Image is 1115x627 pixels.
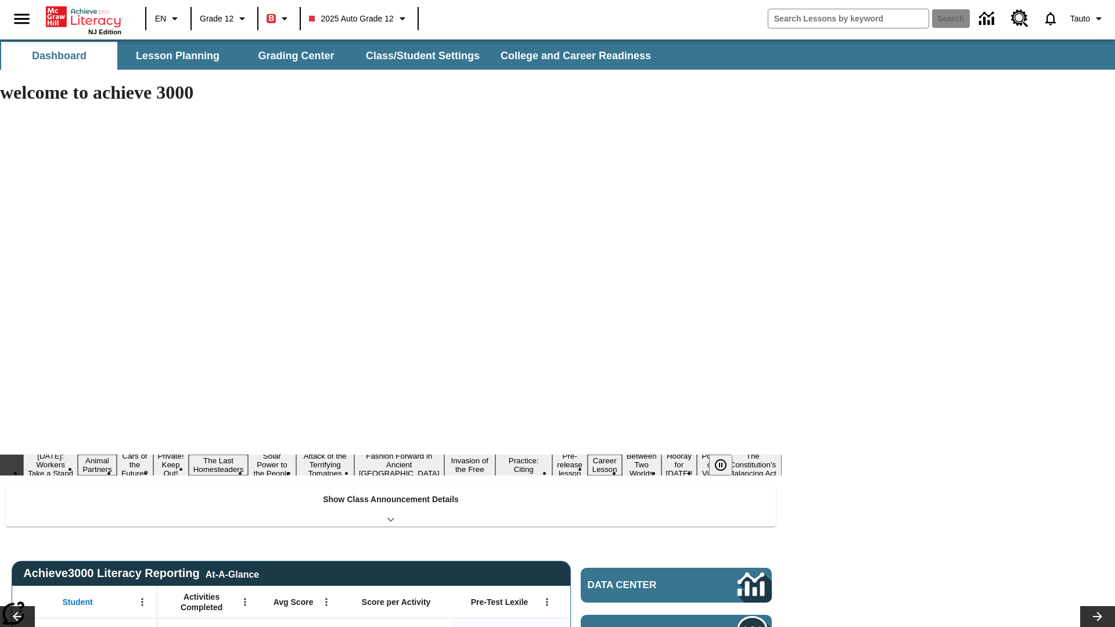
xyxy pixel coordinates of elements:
span: Score per Activity [362,597,431,607]
button: Slide 3 Cars of the Future? [117,450,153,480]
button: Dashboard [1,42,117,70]
button: Grade: Grade 12, Select a grade [195,8,254,29]
button: Class: 2025 Auto Grade 12, Select your class [304,8,413,29]
button: Boost Class color is red. Change class color [262,8,296,29]
button: Slide 8 Fashion Forward in Ancient Rome [354,450,444,480]
button: Slide 16 The Constitution's Balancing Act [724,450,782,480]
span: Achieve3000 Literacy Reporting [23,567,259,580]
button: Slide 10 Mixed Practice: Citing Evidence [495,446,552,484]
span: Student [63,597,93,607]
span: Grade 12 [200,13,233,25]
button: Pause [709,455,732,475]
button: Slide 14 Hooray for Constitution Day! [661,450,697,480]
button: Slide 15 Point of View [697,450,724,480]
a: Data Center [972,3,1004,35]
button: Slide 4 Private! Keep Out! [153,450,189,480]
button: Lesson Planning [120,42,236,70]
div: At-A-Glance [206,567,259,580]
span: NJ Edition [88,28,121,35]
div: Home [46,4,121,35]
span: EN [155,13,166,25]
span: Avg Score [274,597,314,607]
span: Tauto [1070,13,1090,25]
input: search field [768,9,929,28]
button: Slide 11 Pre-release lesson [552,450,588,480]
span: 2025 Auto Grade 12 [309,13,393,25]
button: Slide 5 The Last Homesteaders [189,455,249,475]
span: Data Center [588,579,697,591]
a: Resource Center, Will open in new tab [1004,3,1035,34]
button: Profile/Settings [1066,8,1110,29]
button: Open Menu [538,593,556,611]
button: Slide 1 Labor Day: Workers Take a Stand [23,450,78,480]
div: Pause [709,455,744,475]
a: Data Center [581,568,772,603]
button: Grading Center [238,42,354,70]
div: Show Class Announcement Details [6,487,776,527]
button: Slide 7 Attack of the Terrifying Tomatoes [296,450,354,480]
button: Slide 6 Solar Power to the People [248,450,296,480]
button: Open side menu [5,2,39,36]
button: Slide 9 The Invasion of the Free CD [444,446,495,484]
span: Activities Completed [163,592,240,612]
button: Open Menu [134,593,151,611]
button: Open Menu [318,593,335,611]
p: Show Class Announcement Details [323,493,459,506]
button: Slide 13 Between Two Worlds [622,450,661,480]
button: College and Career Readiness [491,42,660,70]
a: Home [46,5,121,28]
span: B [268,11,274,26]
button: Open Menu [236,593,254,611]
button: Language: EN, Select a language [150,8,187,29]
button: Class/Student Settings [357,42,489,70]
button: Slide 12 Career Lesson [588,455,622,475]
button: Lesson carousel, Next [1080,606,1115,627]
span: Pre-Test Lexile [471,597,528,607]
button: Slide 2 Animal Partners [78,455,116,475]
a: Notifications [1035,3,1066,34]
